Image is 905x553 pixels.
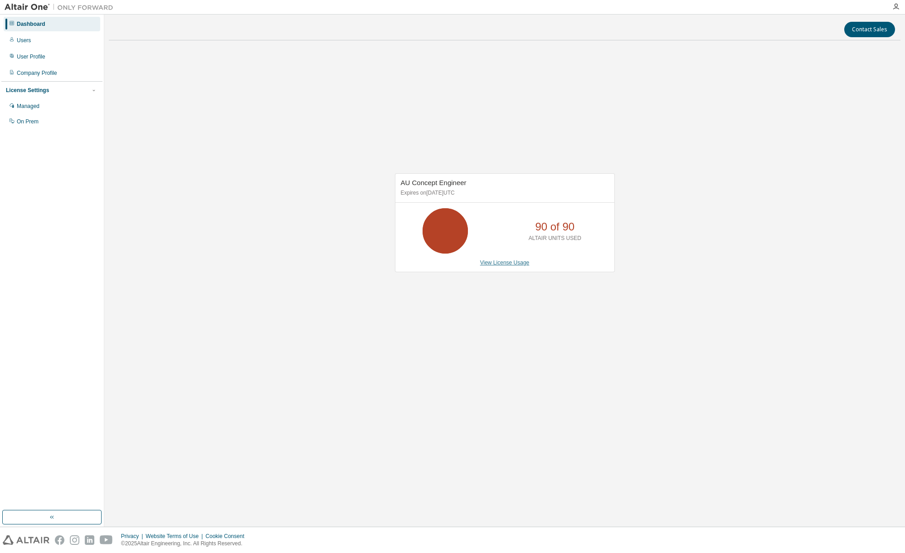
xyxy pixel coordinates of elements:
[535,219,574,235] p: 90 of 90
[70,535,79,545] img: instagram.svg
[205,533,249,540] div: Cookie Consent
[85,535,94,545] img: linkedin.svg
[100,535,113,545] img: youtube.svg
[529,235,581,242] p: ALTAIR UNITS USED
[17,20,45,28] div: Dashboard
[6,87,49,94] div: License Settings
[17,53,45,60] div: User Profile
[55,535,64,545] img: facebook.svg
[844,22,895,37] button: Contact Sales
[5,3,118,12] img: Altair One
[401,179,467,186] span: AU Concept Engineer
[17,37,31,44] div: Users
[121,533,146,540] div: Privacy
[3,535,49,545] img: altair_logo.svg
[401,189,607,197] p: Expires on [DATE] UTC
[17,103,39,110] div: Managed
[17,118,39,125] div: On Prem
[480,259,530,266] a: View License Usage
[121,540,250,548] p: © 2025 Altair Engineering, Inc. All Rights Reserved.
[17,69,57,77] div: Company Profile
[146,533,205,540] div: Website Terms of Use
